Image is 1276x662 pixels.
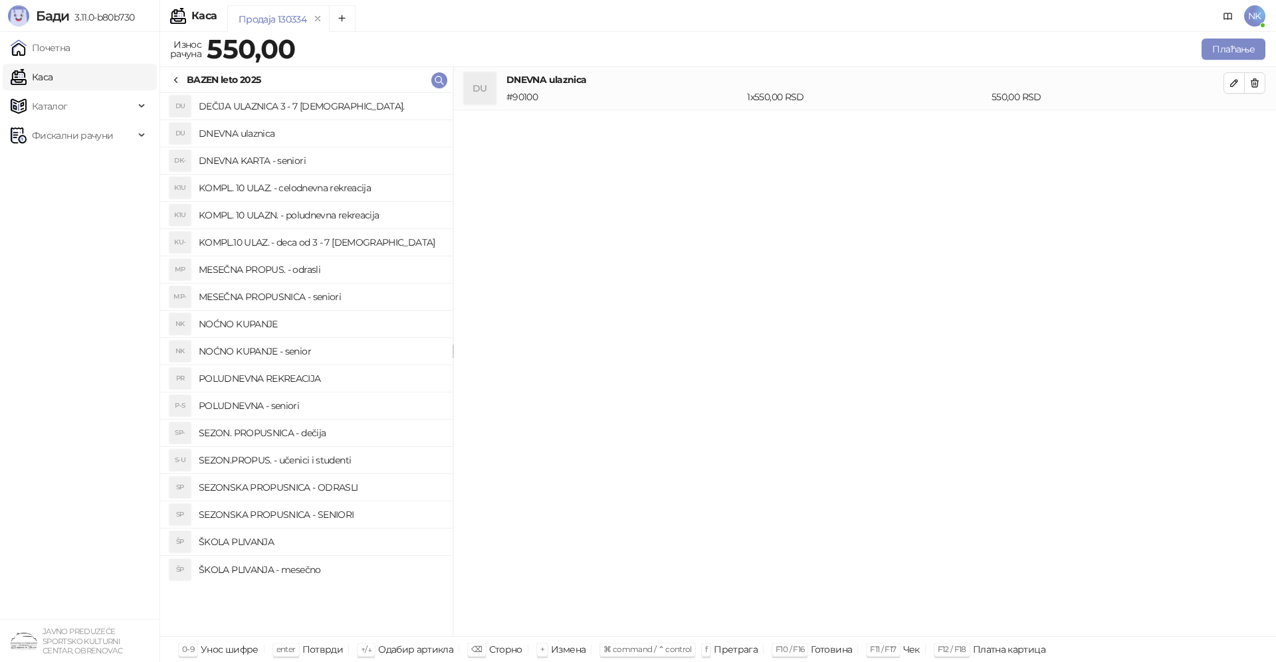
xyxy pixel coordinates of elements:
div: BAZEN leto 2025 [187,72,261,87]
span: ⌘ command / ⌃ control [603,644,692,654]
span: enter [276,644,296,654]
h4: SEZON. PROPUSNICA - dečija [199,422,442,444]
h4: ŠKOLA PLIVANJA [199,531,442,552]
h4: SEZONSKA PROPUSNICA - ODRASLI [199,477,442,498]
span: F12 / F18 [938,644,966,654]
img: 64x64-companyLogo-4a28e1f8-f217-46d7-badd-69a834a81aaf.png [11,627,37,654]
div: Каса [191,11,217,21]
div: K1U [169,205,191,226]
div: # 90100 [504,90,744,104]
div: S-U [169,450,191,471]
div: Платна картица [973,641,1045,658]
h4: NOĆNO KUPANJE [199,313,442,335]
div: KU- [169,232,191,253]
h4: KOMPL.10 ULAZ. - deca od 3 - 7 [DEMOGRAPHIC_DATA] [199,232,442,253]
div: K1U [169,177,191,199]
div: 550,00 RSD [989,90,1226,104]
div: DU [169,96,191,117]
h4: DNEVNA ulaznica [199,123,442,144]
h4: ŠKOLA PLIVANJA - mesečno [199,559,442,580]
span: f [705,644,707,654]
h4: SEZON.PROPUS. - učenici i studenti [199,450,442,471]
h4: NOĆNO KUPANJE - senior [199,341,442,362]
a: Каса [11,64,53,90]
h4: SEZONSKA PROPUSNICA - SENIORI [199,504,442,525]
div: Готовина [811,641,852,658]
h4: DNEVNA ulaznica [506,72,1223,87]
span: Фискални рачуни [32,122,113,149]
div: PR [169,368,191,389]
div: Одабир артикла [378,641,453,658]
span: NK [1244,5,1265,27]
button: remove [309,13,326,25]
button: Add tab [329,5,356,32]
h4: KOMPL. 10 ULAZ. - celodnevna rekreacija [199,177,442,199]
div: Износ рачуна [167,36,204,62]
button: Плаћање [1202,39,1265,60]
div: Продаја 130334 [239,12,306,27]
a: Документација [1218,5,1239,27]
div: Унос шифре [201,641,259,658]
h4: DNEVNA KARTA - seniori [199,150,442,171]
div: Чек [903,641,920,658]
span: Бади [36,8,69,24]
h4: POLUDNEVNA - seniori [199,395,442,416]
h4: DEČIJA ULAZNICA 3 - 7 [DEMOGRAPHIC_DATA]. [199,96,442,117]
h4: KOMPL. 10 ULAZN. - poludnevna rekreacija [199,205,442,226]
div: P-S [169,395,191,416]
div: ŠP [169,559,191,580]
div: grid [160,93,453,636]
div: 1 x 550,00 RSD [744,90,989,104]
img: Logo [8,5,29,27]
div: SP- [169,422,191,444]
span: ⌫ [471,644,482,654]
span: F11 / F17 [870,644,896,654]
span: Каталог [32,93,68,120]
span: 0-9 [182,644,194,654]
span: ↑/↓ [361,644,372,654]
div: MP [169,259,191,280]
span: 3.11.0-b80b730 [69,11,134,23]
strong: 550,00 [207,33,295,65]
div: DU [169,123,191,144]
div: Потврди [302,641,344,658]
div: ŠP [169,531,191,552]
div: SP [169,477,191,498]
span: + [540,644,544,654]
div: DU [464,72,496,104]
h4: POLUDNEVNA REKREACIJA [199,368,442,389]
div: DK- [169,150,191,171]
div: NK [169,313,191,335]
div: Измена [551,641,585,658]
div: Претрага [714,641,758,658]
h4: MESEČNA PROPUS. - odrasli [199,259,442,280]
div: MP- [169,286,191,307]
div: NK [169,341,191,362]
div: Сторно [489,641,522,658]
span: F10 / F16 [776,644,804,654]
h4: MESEČNA PROPUSNICA - seniori [199,286,442,307]
small: JAVNO PREDUZEĆE SPORTSKO KULTURNI CENTAR, OBRENOVAC [43,627,122,655]
a: Почетна [11,35,70,61]
div: SP [169,504,191,525]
